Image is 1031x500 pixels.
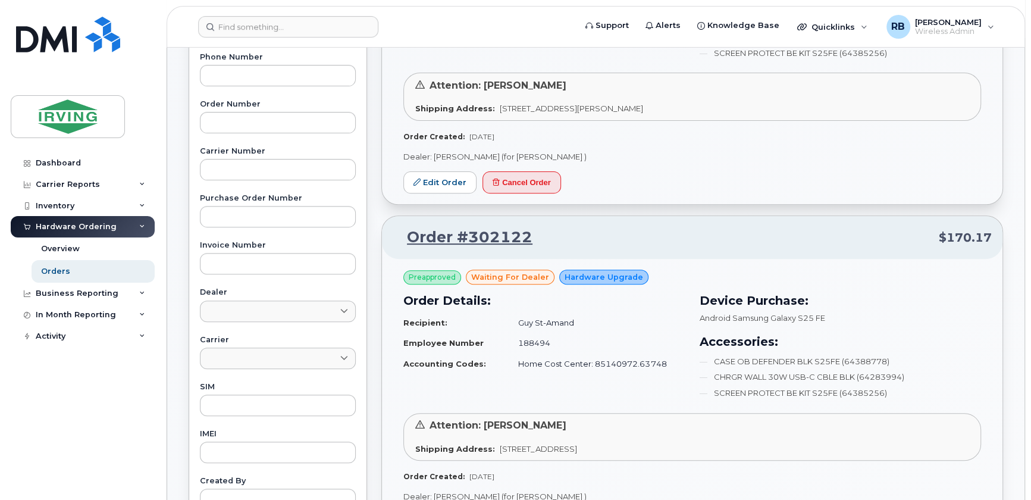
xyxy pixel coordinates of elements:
span: [STREET_ADDRESS] [500,444,577,454]
span: [DATE] [469,472,494,481]
div: Quicklinks [789,15,876,39]
span: Android Samsung Galaxy S25 FE [700,313,825,323]
a: Alerts [637,14,689,37]
a: Support [577,14,637,37]
label: Dealer [200,289,356,296]
label: Purchase Order Number [200,195,356,202]
strong: Order Created: [403,472,465,481]
span: waiting for dealer [471,271,549,283]
td: Guy St-Amand [507,312,685,333]
button: Cancel Order [482,171,561,193]
span: Hardware Upgrade [565,271,643,283]
span: [STREET_ADDRESS][PERSON_NAME] [500,104,643,113]
td: Home Cost Center: 85140972.63748 [507,354,685,374]
a: Edit Order [403,171,477,193]
span: Attention: [PERSON_NAME] [430,420,566,431]
span: $170.17 [939,229,992,246]
span: Knowledge Base [707,20,779,32]
h3: Device Purchase: [700,292,982,310]
label: Order Number [200,101,356,108]
label: Carrier [200,336,356,344]
span: [DATE] [469,132,494,141]
label: IMEI [200,430,356,438]
li: CHRGR WALL 30W USB-C CBLE BLK (64283994) [700,371,982,383]
strong: Recipient: [403,318,447,327]
li: SCREEN PROTECT BE KIT S25FE (64385256) [700,48,982,59]
span: Wireless Admin [915,27,982,36]
li: CASE OB DEFENDER BLK S25FE (64388778) [700,356,982,367]
h3: Order Details: [403,292,685,310]
span: Alerts [656,20,681,32]
label: Carrier Number [200,148,356,155]
span: Preapproved [409,272,456,283]
strong: Shipping Address: [415,444,495,454]
strong: Shipping Address: [415,104,495,113]
span: [PERSON_NAME] [915,17,982,27]
div: Roberts, Brad [878,15,1002,39]
label: SIM [200,383,356,391]
a: Order #302122 [393,227,532,248]
label: Invoice Number [200,242,356,249]
strong: Order Created: [403,132,465,141]
label: Created By [200,477,356,485]
span: Quicklinks [811,22,855,32]
input: Find something... [198,16,378,37]
span: Attention: [PERSON_NAME] [430,80,566,91]
span: Support [596,20,629,32]
strong: Employee Number [403,338,484,348]
label: Phone Number [200,54,356,61]
td: 188494 [507,333,685,354]
span: RB [891,20,905,34]
p: Dealer: [PERSON_NAME] (for [PERSON_NAME] ) [403,151,981,162]
a: Knowledge Base [689,14,788,37]
strong: Accounting Codes: [403,359,486,368]
li: SCREEN PROTECT BE KIT S25FE (64385256) [700,387,982,399]
h3: Accessories: [700,333,982,351]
